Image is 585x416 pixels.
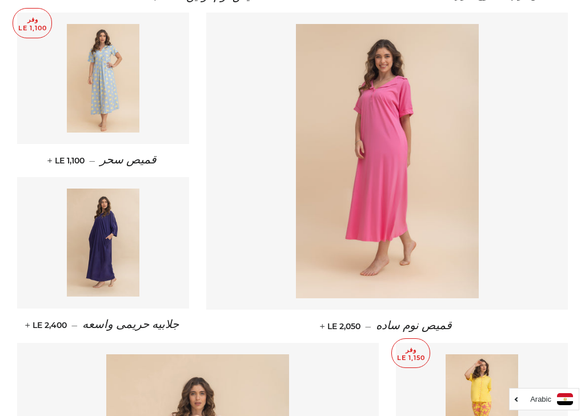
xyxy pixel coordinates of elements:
a: Arabic [515,393,573,405]
p: وفر LE 1,150 [392,339,430,368]
span: LE 2,400 [27,320,67,330]
span: قميص نوم ساده [376,319,452,332]
i: Arabic [530,395,551,403]
span: — [89,155,95,166]
span: LE 2,050 [322,321,360,331]
span: قميص سحر [100,154,157,166]
a: جلابيه حريمى واسعه — LE 2,400 [17,309,189,341]
span: جلابيه حريمى واسعه [82,318,179,331]
a: قميص سحر — LE 1,100 [17,144,189,177]
a: قميص نوم ساده — LE 2,050 [206,310,568,342]
p: وفر LE 1,100 [13,9,51,38]
span: — [365,321,371,331]
span: — [71,320,78,330]
span: LE 1,100 [50,155,85,166]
